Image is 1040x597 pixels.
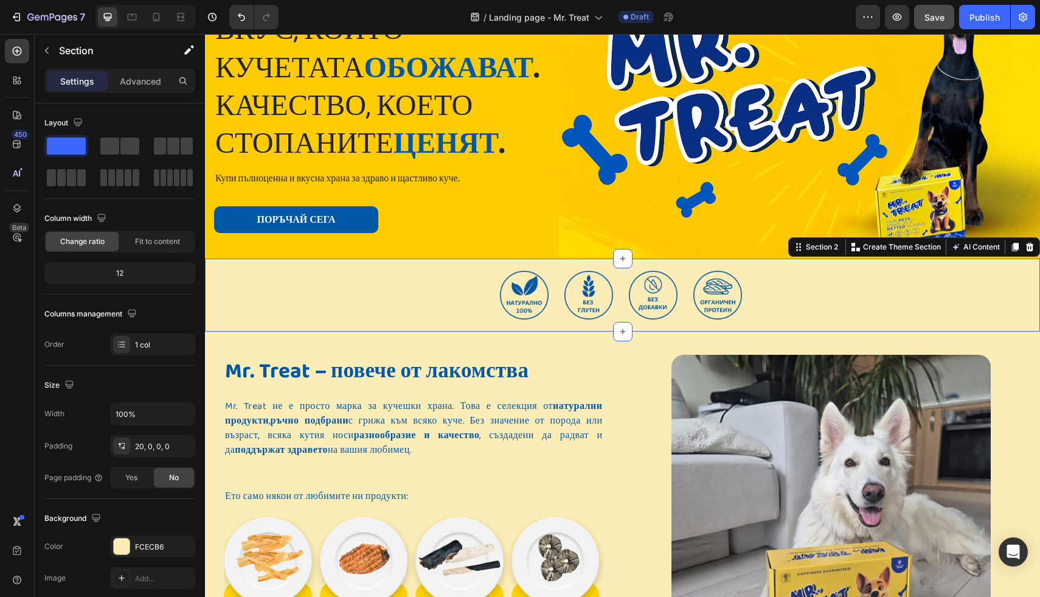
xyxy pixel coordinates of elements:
[424,237,473,285] img: без излишни добавки
[44,472,103,483] div: Page padding
[44,377,77,394] div: Size
[10,139,343,152] p: Купи пълноценна и вкусна храна за здраво и щастливо куче.
[488,237,537,285] img: органичен протеин
[489,11,589,24] span: Landing page - Mr. Treat
[294,87,300,134] strong: .
[9,223,29,232] div: Beta
[5,5,91,29] button: 7
[20,455,204,470] span: Ето само някои от любимите ни продукти:
[999,537,1028,567] div: Open Intercom Messenger
[969,11,1000,24] div: Publish
[189,87,294,134] strong: ценят
[19,483,107,571] img: gempages_579354473734865689-d778ec12-b09b-4f3a-af18-68ada930a90c.png
[598,208,636,218] div: Section 2
[135,441,192,452] div: 20, 0, 0, 0
[111,403,195,425] input: Auto
[169,472,179,483] span: No
[44,511,103,527] div: Background
[744,206,797,220] button: AI Content
[135,340,192,351] div: 1 col
[66,379,144,394] strong: ръчно подбрани
[20,379,64,394] strong: продукти
[120,75,161,88] p: Advanced
[44,115,85,131] div: Layout
[135,542,192,553] div: FCECB6
[44,339,64,350] div: Order
[307,483,394,571] img: gempages_579354473734865689-0961cc81-bf0e-46c9-ab02-0b879e029735.png
[20,320,324,354] strong: Mr. Treat – повече от лакомства
[135,573,192,584] div: Add...
[210,483,299,571] img: gempages_579354473734865689-c025afed-5084-4b23-aa74-e4af826481ab.png
[44,306,139,323] div: Columns management
[44,441,72,452] div: Padding
[658,208,736,218] p: Create Theme Section
[60,236,105,247] span: Change ratio
[44,408,64,419] div: Width
[205,34,1040,597] iframe: Design area
[44,211,109,227] div: Column width
[484,11,487,24] span: /
[328,12,335,58] strong: .
[229,5,279,29] div: Undo/Redo
[631,12,649,23] span: Draft
[115,483,203,571] img: gempages_579354473734865689-21c07848-05e5-4e3c-9483-906d06f433c5.png
[12,130,29,139] div: 450
[159,12,328,58] strong: обожават
[80,10,85,24] p: 7
[59,43,159,58] p: Section
[348,365,397,380] strong: натурални
[959,5,1010,29] button: Publish
[47,265,193,282] div: 12
[60,75,94,88] p: Settings
[924,12,945,23] span: Save
[52,180,131,192] p: Поръчай сега
[30,408,123,424] strong: поддържат здравето
[135,236,180,247] span: Fit to content
[359,237,408,285] img: без глутен
[44,573,66,584] div: Image
[149,394,275,409] strong: разнообразие и качество
[295,237,344,285] img: 100 натурална храна
[44,541,63,552] div: Color
[20,365,398,424] span: Mr. Treat не е просто марка за кучешки храна. Това е селекция от , с грижа към всяко куче. Без зн...
[9,172,173,200] button: <p>Поръчай сега</p>
[125,472,137,483] span: Yes
[914,5,954,29] button: Save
